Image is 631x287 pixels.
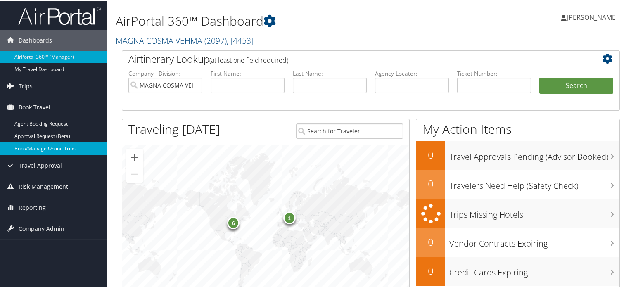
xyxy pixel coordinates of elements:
button: Zoom in [126,148,143,165]
span: Dashboards [19,29,52,50]
h3: Trips Missing Hotels [449,204,619,220]
span: Trips [19,75,33,96]
div: 6 [227,216,240,228]
span: Reporting [19,197,46,217]
h2: 0 [416,263,445,277]
img: airportal-logo.png [18,5,101,25]
button: Zoom out [126,165,143,182]
label: Last Name: [293,69,367,77]
span: ( 2097 ) [204,34,227,45]
h1: AirPortal 360™ Dashboard [116,12,456,29]
span: Travel Approval [19,154,62,175]
label: First Name: [211,69,285,77]
h2: 0 [416,234,445,248]
h2: Airtinerary Lookup [128,51,572,65]
a: 0Vendor Contracts Expiring [416,228,619,256]
h3: Travel Approvals Pending (Advisor Booked) [449,146,619,162]
a: Trips Missing Hotels [416,198,619,228]
span: Book Travel [19,96,50,117]
h1: My Action Items [416,120,619,137]
a: 0Travel Approvals Pending (Advisor Booked) [416,140,619,169]
a: 0Credit Cards Expiring [416,256,619,285]
span: [PERSON_NAME] [567,12,618,21]
h3: Travelers Need Help (Safety Check) [449,175,619,191]
h3: Credit Cards Expiring [449,262,619,278]
span: Risk Management [19,176,68,196]
span: , [ 4453 ] [227,34,254,45]
label: Ticket Number: [457,69,531,77]
span: Company Admin [19,218,64,238]
h2: 0 [416,176,445,190]
h2: 0 [416,147,445,161]
input: Search for Traveler [296,123,403,138]
h1: Traveling [DATE] [128,120,220,137]
label: Agency Locator: [375,69,449,77]
label: Company - Division: [128,69,202,77]
button: Search [539,77,613,93]
h3: Vendor Contracts Expiring [449,233,619,249]
a: [PERSON_NAME] [561,4,626,29]
a: MAGNA COSMA VEHMA [116,34,254,45]
a: 0Travelers Need Help (Safety Check) [416,169,619,198]
span: (at least one field required) [209,55,288,64]
div: 1 [283,211,295,223]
